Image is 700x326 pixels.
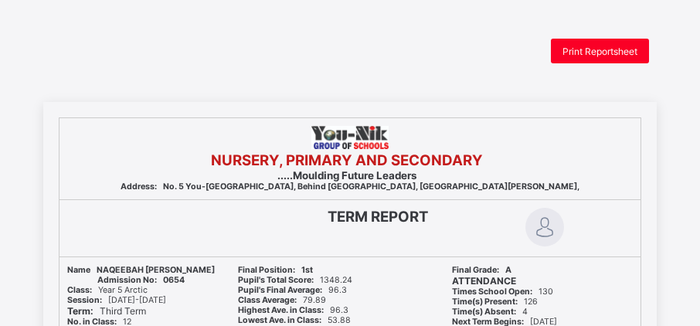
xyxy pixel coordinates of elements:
span: No. 5 You-[GEOGRAPHIC_DATA], Behind [GEOGRAPHIC_DATA], [GEOGRAPHIC_DATA][PERSON_NAME], [121,182,579,192]
b: Term: [67,305,93,317]
b: Class Average: [238,295,297,305]
span: 0654 [97,275,185,285]
b: Lowest Ave. in Class: [238,315,321,325]
span: 96.3 [238,285,347,295]
span: 126 [452,297,538,307]
span: Third Term [67,305,146,317]
span: 79.89 [238,295,326,305]
b: Time(s) Present: [452,297,518,307]
b: Pupil's Final Average: [238,285,322,295]
b: Final Position: [238,265,295,275]
span: 4 [452,307,528,317]
span: A [452,265,511,275]
b: Time(s) Absent: [452,307,516,317]
b: Admission No: [97,275,157,285]
b: ATTENDANCE [452,275,516,287]
span: NAQEEBAH [PERSON_NAME] [67,265,215,275]
b: Highest Ave. in Class: [238,305,324,315]
span: 1st [238,265,313,275]
b: Name [67,265,90,275]
b: .....Moulding Future Leaders [277,169,416,182]
span: Year 5 Arctic [67,285,148,295]
b: Final Grade: [452,265,499,275]
b: Session: [67,295,102,305]
span: 1348.24 [238,275,352,285]
span: 53.88 [238,315,351,325]
b: Address: [121,182,157,192]
span: Print Reportsheet [562,46,637,57]
span: [DATE]-[DATE] [67,295,166,305]
b: NURSERY, PRIMARY AND SECONDARY [211,151,483,169]
span: 96.3 [238,305,348,315]
b: Class: [67,285,92,295]
b: TERM REPORT [328,208,428,226]
b: Times School Open: [452,287,532,297]
span: 130 [452,287,553,297]
b: Pupil's Total Score: [238,275,314,285]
